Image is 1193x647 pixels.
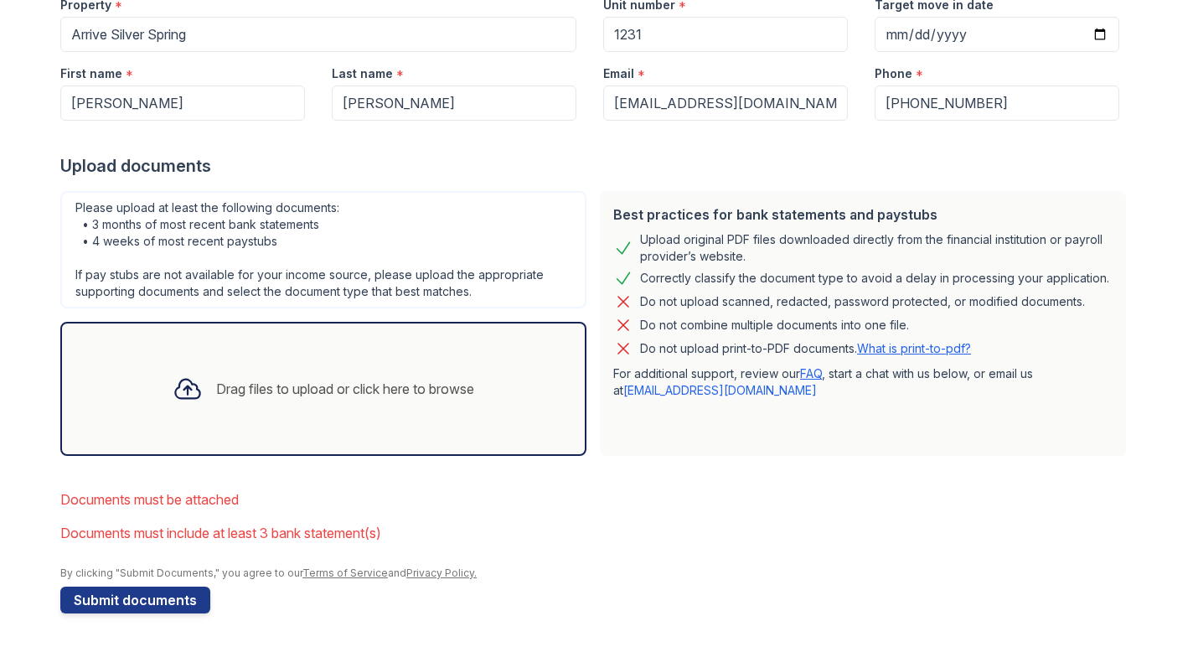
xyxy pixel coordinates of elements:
[800,366,822,380] a: FAQ
[875,65,912,82] label: Phone
[603,65,634,82] label: Email
[640,268,1109,288] div: Correctly classify the document type to avoid a delay in processing your application.
[60,483,1133,516] li: Documents must be attached
[623,383,817,397] a: [EMAIL_ADDRESS][DOMAIN_NAME]
[640,292,1085,312] div: Do not upload scanned, redacted, password protected, or modified documents.
[60,65,122,82] label: First name
[60,567,1133,580] div: By clicking "Submit Documents," you agree to our and
[60,587,210,613] button: Submit documents
[613,204,1113,225] div: Best practices for bank statements and paystubs
[216,379,474,399] div: Drag files to upload or click here to browse
[60,154,1133,178] div: Upload documents
[332,65,393,82] label: Last name
[60,191,586,308] div: Please upload at least the following documents: • 3 months of most recent bank statements • 4 wee...
[302,567,388,579] a: Terms of Service
[640,340,971,357] p: Do not upload print-to-PDF documents.
[640,231,1113,265] div: Upload original PDF files downloaded directly from the financial institution or payroll provider’...
[640,315,909,335] div: Do not combine multiple documents into one file.
[60,516,1133,550] li: Documents must include at least 3 bank statement(s)
[406,567,477,579] a: Privacy Policy.
[857,341,971,355] a: What is print-to-pdf?
[613,365,1113,399] p: For additional support, review our , start a chat with us below, or email us at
